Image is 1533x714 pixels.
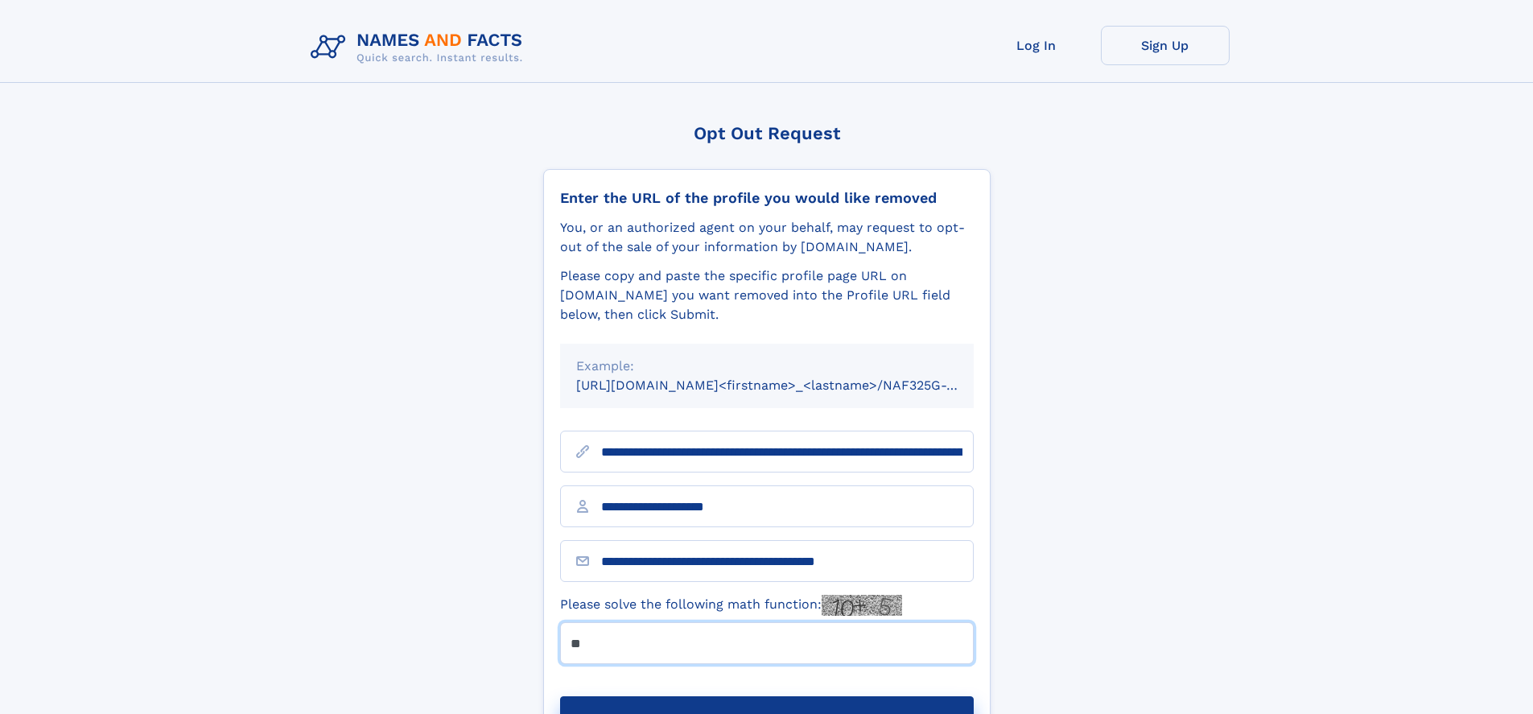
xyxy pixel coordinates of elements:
[1101,26,1230,65] a: Sign Up
[304,26,536,69] img: Logo Names and Facts
[543,123,991,143] div: Opt Out Request
[560,595,902,616] label: Please solve the following math function:
[560,266,974,324] div: Please copy and paste the specific profile page URL on [DOMAIN_NAME] you want removed into the Pr...
[972,26,1101,65] a: Log In
[576,357,958,376] div: Example:
[560,218,974,257] div: You, or an authorized agent on your behalf, may request to opt-out of the sale of your informatio...
[576,378,1004,393] small: [URL][DOMAIN_NAME]<firstname>_<lastname>/NAF325G-xxxxxxxx
[560,189,974,207] div: Enter the URL of the profile you would like removed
